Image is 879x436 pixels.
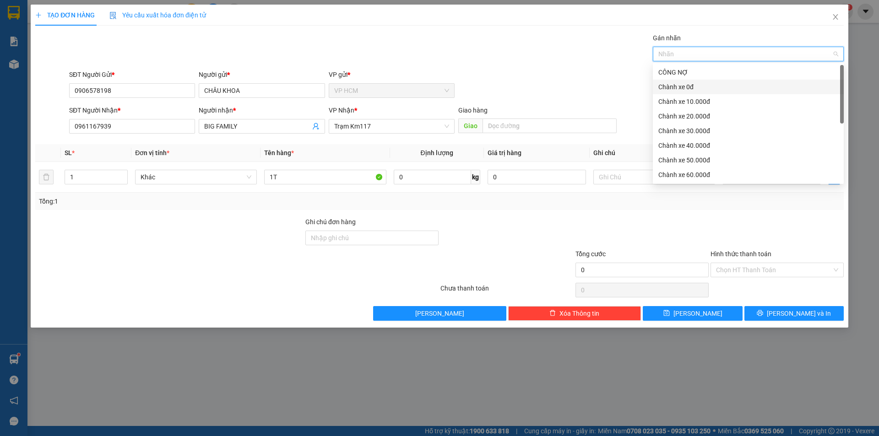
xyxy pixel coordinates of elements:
[39,170,54,184] button: delete
[6,6,29,29] img: logo
[109,12,117,19] img: icon
[658,170,838,180] div: Chành xe 60.000đ
[334,84,449,97] span: VP HCM
[744,306,844,321] button: printer[PERSON_NAME] và In
[264,170,386,184] input: VD: Bàn, Ghế
[549,310,556,317] span: delete
[109,11,206,19] span: Yêu cầu xuất hóa đơn điện tử
[199,70,325,80] div: Người gửi
[653,94,844,109] div: Chành xe 10.000đ
[39,196,339,206] div: Tổng: 1
[458,107,488,114] span: Giao hàng
[70,57,119,62] span: [STREET_ADDRESS]
[35,12,42,18] span: plus
[508,306,641,321] button: deleteXóa Thông tin
[40,16,126,23] strong: (NHÀ XE [GEOGRAPHIC_DATA])
[658,97,838,107] div: Chành xe 10.000đ
[483,118,617,133] input: Dọc đường
[43,25,124,31] strong: HCM - ĐỊNH QUÁN - PHƯƠNG LÂM
[658,126,838,136] div: Chành xe 30.000đ
[471,170,480,184] span: kg
[91,38,120,43] span: Trạm Km117
[653,34,681,42] label: Gán nhãn
[673,308,722,318] span: [PERSON_NAME]
[757,310,763,317] span: printer
[70,38,91,43] span: VP Nhận:
[658,111,838,121] div: Chành xe 20.000đ
[590,144,719,162] th: Ghi chú
[4,48,63,71] span: Số 170 [PERSON_NAME], P8, Q11, [GEOGRAPHIC_DATA][PERSON_NAME]
[65,149,72,156] span: SL
[35,11,95,19] span: TẠO ĐƠN HÀNG
[488,170,586,184] input: 0
[69,70,195,80] div: SĐT Người Gửi
[653,153,844,167] div: Chành xe 50.000đ
[458,118,483,133] span: Giao
[141,170,251,184] span: Khác
[264,149,294,156] span: Tên hàng
[35,5,131,15] strong: NHÀ XE THUẬN HƯƠNG
[421,149,453,156] span: Định lượng
[488,149,521,156] span: Giá trị hàng
[439,283,575,299] div: Chưa thanh toán
[823,5,848,30] button: Close
[658,48,660,59] input: Gán nhãn
[305,231,439,245] input: Ghi chú đơn hàng
[767,308,831,318] span: [PERSON_NAME] và In
[305,218,356,226] label: Ghi chú đơn hàng
[4,38,21,43] span: VP Gửi:
[21,38,40,43] span: VP HCM
[329,70,455,80] div: VP gửi
[658,140,838,151] div: Chành xe 40.000đ
[653,167,844,182] div: Chành xe 60.000đ
[135,149,169,156] span: Đơn vị tính
[711,250,771,258] label: Hình thức thanh toán
[832,13,839,21] span: close
[373,306,506,321] button: [PERSON_NAME]
[334,119,449,133] span: Trạm Km117
[653,124,844,138] div: Chành xe 30.000đ
[593,170,715,184] input: Ghi Chú
[653,80,844,94] div: Chành xe 0đ
[329,107,354,114] span: VP Nhận
[663,310,670,317] span: save
[69,105,195,115] div: SĐT Người Nhận
[658,82,838,92] div: Chành xe 0đ
[643,306,742,321] button: save[PERSON_NAME]
[575,250,606,258] span: Tổng cước
[559,308,599,318] span: Xóa Thông tin
[658,67,838,77] div: CÔNG NỢ
[653,65,844,80] div: CÔNG NỢ
[658,155,838,165] div: Chành xe 50.000đ
[653,109,844,124] div: Chành xe 20.000đ
[312,123,320,130] span: user-add
[415,308,464,318] span: [PERSON_NAME]
[653,138,844,153] div: Chành xe 40.000đ
[199,105,325,115] div: Người nhận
